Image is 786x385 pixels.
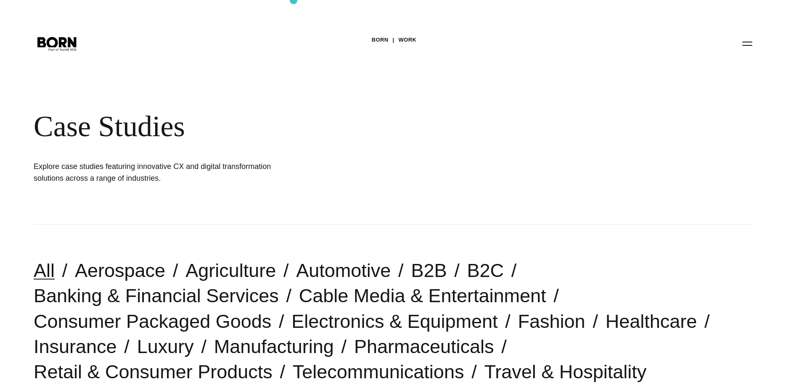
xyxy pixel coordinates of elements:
[34,361,273,382] a: Retail & Consumer Products
[34,311,271,332] a: Consumer Packaged Goods
[34,109,513,144] div: Case Studies
[372,34,389,46] a: BORN
[299,285,546,306] a: Cable Media & Entertainment
[606,311,697,332] a: Healthcare
[737,34,757,52] button: Open
[214,336,334,357] a: Manufacturing
[291,311,498,332] a: Electronics & Equipment
[293,361,464,382] a: Telecommunications
[411,260,447,281] a: B2B
[467,260,504,281] a: B2C
[354,336,494,357] a: Pharmaceuticals
[518,311,585,332] a: Fashion
[137,336,194,357] a: Luxury
[34,161,286,184] h1: Explore case studies featuring innovative CX and digital transformation solutions across a range ...
[34,260,55,281] a: All
[399,34,417,46] a: Work
[185,260,276,281] a: Agriculture
[75,260,165,281] a: Aerospace
[34,336,117,357] a: Insurance
[484,361,646,382] a: Travel & Hospitality
[296,260,391,281] a: Automotive
[34,285,279,306] a: Banking & Financial Services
